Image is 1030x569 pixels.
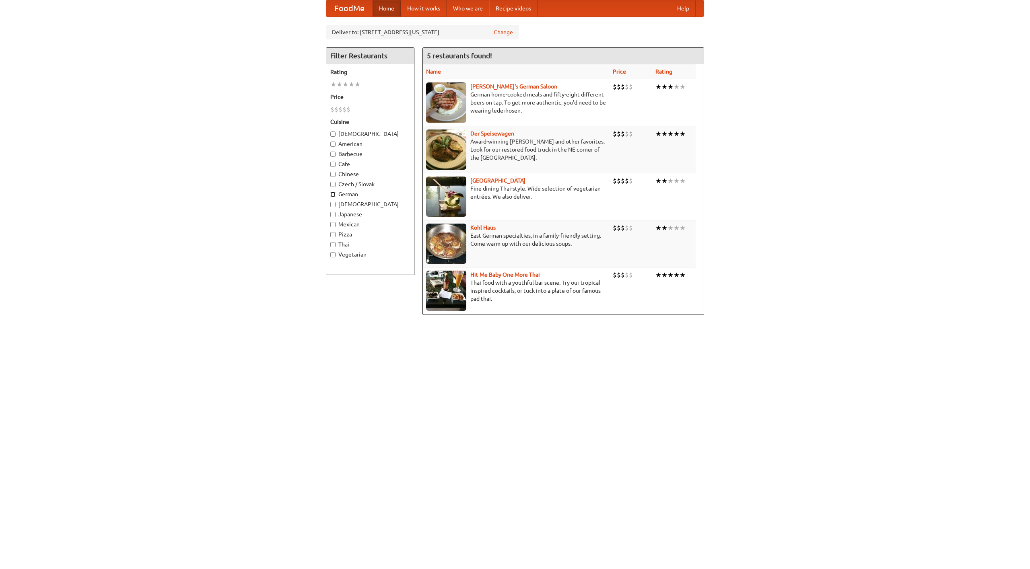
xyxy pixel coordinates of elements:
label: [DEMOGRAPHIC_DATA] [330,130,410,138]
li: $ [617,82,621,91]
a: Change [494,28,513,36]
input: American [330,142,336,147]
li: ★ [655,82,661,91]
li: $ [629,82,633,91]
input: German [330,192,336,197]
h5: Rating [330,68,410,76]
li: ★ [661,224,667,232]
li: $ [613,129,617,138]
li: ★ [680,271,686,279]
label: Cafe [330,160,410,168]
label: Mexican [330,220,410,228]
p: Award-winning [PERSON_NAME] and other favorites. Look for our restored food truck in the NE corne... [426,138,606,162]
a: Home [373,0,401,16]
label: [DEMOGRAPHIC_DATA] [330,200,410,208]
label: Chinese [330,170,410,178]
li: $ [621,82,625,91]
li: ★ [667,82,674,91]
a: Help [671,0,696,16]
li: $ [621,177,625,185]
li: ★ [667,177,674,185]
li: $ [338,105,342,114]
img: kohlhaus.jpg [426,224,466,264]
p: East German specialties, in a family-friendly setting. Come warm up with our delicious soups. [426,232,606,248]
img: esthers.jpg [426,82,466,123]
img: speisewagen.jpg [426,129,466,170]
input: Cafe [330,162,336,167]
li: $ [617,224,621,232]
label: Japanese [330,210,410,218]
h5: Cuisine [330,118,410,126]
label: Barbecue [330,150,410,158]
a: Hit Me Baby One More Thai [470,271,540,278]
input: Mexican [330,222,336,227]
input: Barbecue [330,152,336,157]
label: German [330,190,410,198]
label: Pizza [330,230,410,238]
p: Fine dining Thai-style. Wide selection of vegetarian entrées. We also deliver. [426,185,606,201]
li: $ [613,271,617,279]
li: $ [617,129,621,138]
a: Kohl Haus [470,224,496,231]
input: Pizza [330,232,336,237]
li: ★ [680,224,686,232]
a: Who we are [447,0,489,16]
li: ★ [661,82,667,91]
li: $ [629,129,633,138]
li: ★ [674,177,680,185]
li: ★ [655,271,661,279]
li: ★ [342,80,348,89]
input: [DEMOGRAPHIC_DATA] [330,131,336,137]
input: Chinese [330,172,336,177]
li: ★ [674,82,680,91]
img: satay.jpg [426,177,466,217]
li: $ [621,129,625,138]
p: Thai food with a youthful bar scene. Try our tropical inspired cocktails, or tuck into a plate of... [426,279,606,303]
li: ★ [680,177,686,185]
li: ★ [354,80,360,89]
ng-pluralize: 5 restaurants found! [427,52,492,60]
li: $ [629,224,633,232]
label: Czech / Slovak [330,180,410,188]
label: American [330,140,410,148]
input: [DEMOGRAPHIC_DATA] [330,202,336,207]
li: $ [625,82,629,91]
li: ★ [661,129,667,138]
li: ★ [348,80,354,89]
a: Name [426,68,441,75]
li: ★ [655,129,661,138]
input: Japanese [330,212,336,217]
li: $ [621,224,625,232]
li: ★ [680,129,686,138]
li: $ [621,271,625,279]
h4: Filter Restaurants [326,48,414,64]
img: babythai.jpg [426,271,466,311]
a: Rating [655,68,672,75]
li: ★ [667,224,674,232]
li: $ [617,271,621,279]
li: $ [613,177,617,185]
a: Price [613,68,626,75]
input: Thai [330,242,336,247]
li: ★ [330,80,336,89]
a: [GEOGRAPHIC_DATA] [470,177,525,184]
li: ★ [661,177,667,185]
li: $ [629,177,633,185]
li: $ [346,105,350,114]
li: ★ [680,82,686,91]
div: Deliver to: [STREET_ADDRESS][US_STATE] [326,25,519,39]
input: Czech / Slovak [330,182,336,187]
a: Recipe videos [489,0,538,16]
li: $ [334,105,338,114]
li: ★ [655,177,661,185]
li: ★ [674,129,680,138]
a: Der Speisewagen [470,130,514,137]
li: ★ [336,80,342,89]
input: Vegetarian [330,252,336,257]
li: $ [625,271,629,279]
li: $ [625,224,629,232]
li: ★ [674,224,680,232]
